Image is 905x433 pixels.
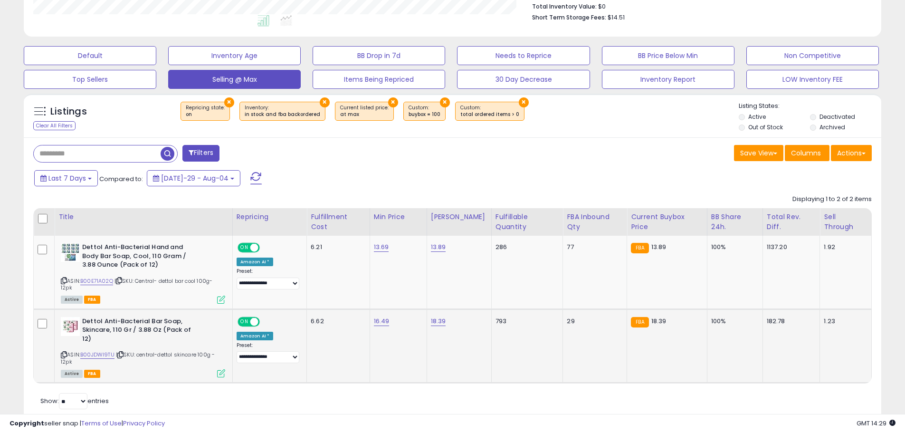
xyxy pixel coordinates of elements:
[631,317,648,327] small: FBA
[602,70,734,89] button: Inventory Report
[857,419,895,428] span: 2025-08-12 14:29 GMT
[24,46,156,65] button: Default
[651,317,667,326] span: 18.39
[631,212,703,232] div: Current Buybox Price
[824,317,864,326] div: 1.23
[168,46,301,65] button: Inventory Age
[238,244,250,252] span: ON
[10,419,165,428] div: seller snap | |
[431,242,446,252] a: 13.89
[61,243,225,303] div: ASIN:
[440,97,450,107] button: ×
[245,111,320,118] div: in stock and fba backordered
[457,70,590,89] button: 30 Day Decrease
[457,46,590,65] button: Needs to Reprice
[311,317,362,326] div: 6.62
[80,351,114,359] a: B00JDWI9TU
[340,104,389,118] span: Current listed price :
[258,318,273,326] span: OFF
[61,296,83,304] span: All listings currently available for purchase on Amazon
[61,277,212,291] span: | SKU: Central- dettol bar cool 100g- 12pk
[311,212,365,232] div: Fulfillment Cost
[431,317,446,326] a: 18.39
[824,212,867,232] div: Sell Through
[161,173,229,183] span: [DATE]-29 - Aug-04
[84,370,100,378] span: FBA
[495,317,556,326] div: 793
[40,396,109,405] span: Show: entries
[82,317,198,346] b: Dettol Anti-Bacterial Bar Soap, Skincare, 110 Gr / 3.88 Oz (Pack of 12)
[61,351,215,365] span: | SKU: central-dettol skincare 100g - 12pk
[237,342,300,364] div: Preset:
[238,318,250,326] span: ON
[99,174,143,183] span: Compared to:
[460,104,519,118] span: Custom:
[33,121,76,130] div: Clear All Filters
[311,243,362,251] div: 6.21
[24,70,156,89] button: Top Sellers
[651,242,667,251] span: 13.89
[186,104,225,118] span: Repricing state :
[182,145,219,162] button: Filters
[831,145,872,161] button: Actions
[313,70,445,89] button: Items Being Repriced
[245,104,320,118] span: Inventory :
[48,173,86,183] span: Last 7 Days
[80,277,113,285] a: B00E71A02Q
[224,97,234,107] button: ×
[320,97,330,107] button: ×
[792,195,872,204] div: Displaying 1 to 2 of 2 items
[495,212,559,232] div: Fulfillable Quantity
[258,244,273,252] span: OFF
[409,111,440,118] div: buybox = 100
[431,212,487,222] div: [PERSON_NAME]
[746,46,879,65] button: Non Competitive
[748,113,766,121] label: Active
[61,243,80,262] img: 61mYsYViKeL._SL40_.jpg
[519,97,529,107] button: ×
[186,111,225,118] div: on
[340,111,389,118] div: at max
[602,46,734,65] button: BB Price Below Min
[734,145,783,161] button: Save View
[567,243,619,251] div: 77
[711,212,759,232] div: BB Share 24h.
[748,123,783,131] label: Out of Stock
[631,243,648,253] small: FBA
[58,212,229,222] div: Title
[532,2,597,10] b: Total Inventory Value:
[82,243,198,272] b: Dettol Anti-Bacterial Hand and Body Bar Soap, Cool, 110 Gram / 3.88 Ounce (Pack of 12)
[785,145,829,161] button: Columns
[313,46,445,65] button: BB Drop in 7d
[388,97,398,107] button: ×
[123,419,165,428] a: Privacy Policy
[746,70,879,89] button: LOW Inventory FEE
[409,104,440,118] span: Custom:
[84,296,100,304] span: FBA
[767,317,813,326] div: 182.78
[460,111,519,118] div: total ordered items > 0
[824,243,864,251] div: 1.92
[50,105,87,118] h5: Listings
[374,317,390,326] a: 16.49
[567,317,619,326] div: 29
[374,242,389,252] a: 13.69
[61,317,80,336] img: 5160sQg6a1L._SL40_.jpg
[374,212,423,222] div: Min Price
[767,212,816,232] div: Total Rev. Diff.
[739,102,881,111] p: Listing States:
[81,419,122,428] a: Terms of Use
[34,170,98,186] button: Last 7 Days
[819,113,855,121] label: Deactivated
[237,212,303,222] div: Repricing
[168,70,301,89] button: Selling @ Max
[237,258,274,266] div: Amazon AI *
[567,212,623,232] div: FBA inbound Qty
[711,317,755,326] div: 100%
[711,243,755,251] div: 100%
[819,123,845,131] label: Archived
[791,148,821,158] span: Columns
[10,419,44,428] strong: Copyright
[532,13,606,21] b: Short Term Storage Fees:
[61,317,225,377] div: ASIN:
